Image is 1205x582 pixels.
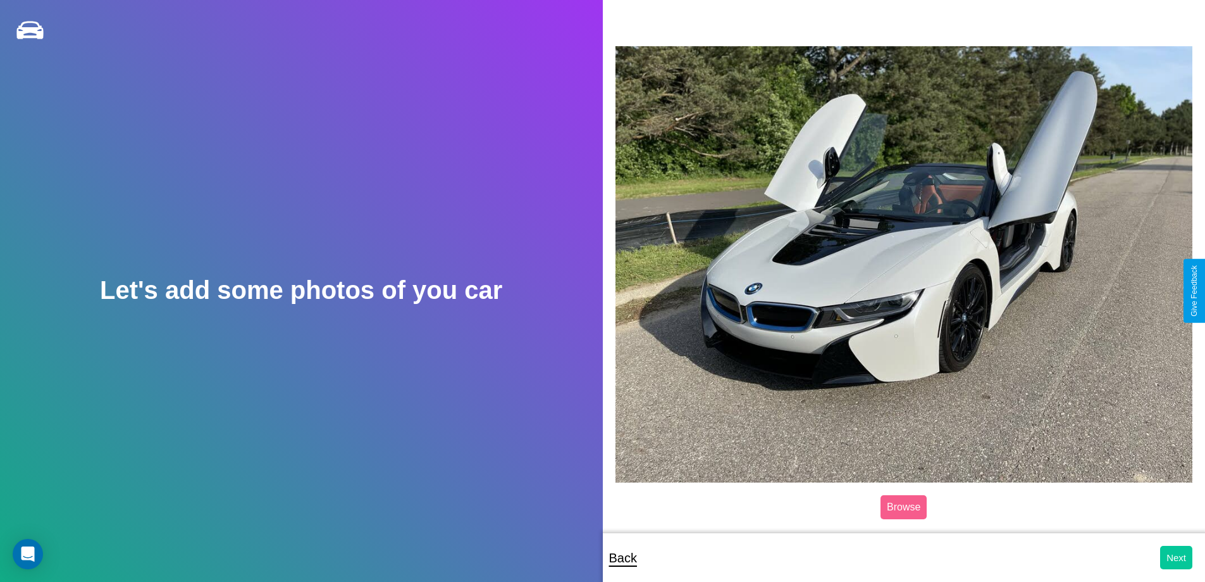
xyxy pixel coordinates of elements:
h2: Let's add some photos of you car [100,276,502,305]
img: posted [615,46,1193,482]
button: Next [1160,546,1192,569]
label: Browse [881,495,927,519]
div: Open Intercom Messenger [13,539,43,569]
p: Back [609,547,637,569]
div: Give Feedback [1190,265,1199,317]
